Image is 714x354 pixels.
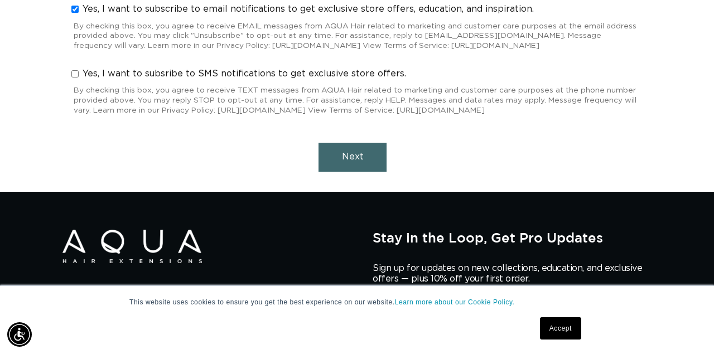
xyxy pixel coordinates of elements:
[395,298,515,306] a: Learn more about our Cookie Policy.
[540,317,581,340] a: Accept
[319,143,387,171] button: Next
[129,297,585,307] p: This website uses cookies to ensure you get the best experience on our website.
[83,3,534,15] span: Yes, I want to subscribe to email notifications to get exclusive store offers, education, and ins...
[71,17,643,54] div: By checking this box, you agree to receive EMAIL messages from AQUA Hair related to marketing and...
[342,152,364,161] span: Next
[83,68,406,80] span: Yes, I want to subsribe to SMS notifications to get exclusive store offers.
[373,230,652,245] h2: Stay in the Loop, Get Pro Updates
[373,263,652,284] p: Sign up for updates on new collections, education, and exclusive offers — plus 10% off your first...
[62,230,202,264] img: Aqua Hair Extensions
[7,322,32,347] div: Accessibility Menu
[71,81,643,118] div: By checking this box, you agree to receive TEXT messages from AQUA Hair related to marketing and ...
[563,234,714,354] iframe: Chat Widget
